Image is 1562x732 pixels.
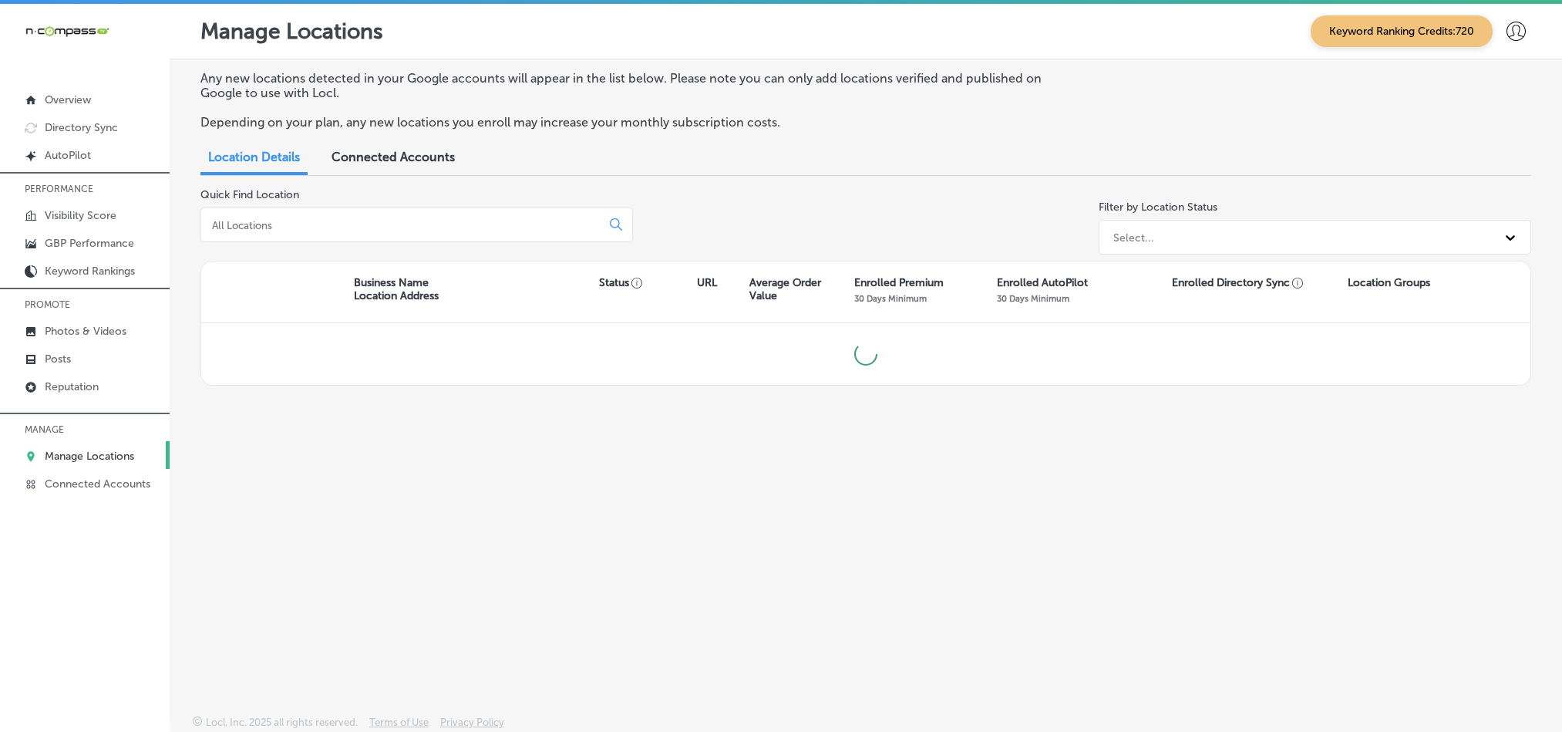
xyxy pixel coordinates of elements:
p: Locl, Inc. 2025 all rights reserved. [206,717,358,728]
p: Visibility Score [45,209,116,222]
input: All Locations [210,218,598,232]
p: Enrolled Directory Sync [1172,276,1304,289]
p: Enrolled Premium [854,276,944,289]
p: Average Order Value [749,276,847,302]
p: Keyword Rankings [45,265,135,278]
p: Overview [45,93,91,106]
img: 660ab0bf-5cc7-4cb8-ba1c-48b5ae0f18e60NCTV_CLogo_TV_Black_-500x88.png [25,24,109,39]
label: Quick Find Location [200,188,299,201]
p: Depending on your plan, any new locations you enroll may increase your monthly subscription costs. [200,115,1065,130]
p: GBP Performance [45,237,134,250]
p: Location Groups [1348,276,1430,289]
span: Location Details [208,150,300,164]
p: AutoPilot [45,149,91,162]
p: Photos & Videos [45,325,126,338]
p: Reputation [45,380,99,393]
p: Any new locations detected in your Google accounts will appear in the list below. Please note you... [200,71,1065,100]
span: Connected Accounts [332,150,455,164]
div: Select... [1113,231,1154,244]
label: Filter by Location Status [1099,201,1217,214]
p: Enrolled AutoPilot [997,276,1088,289]
span: Keyword Ranking Credits: 720 [1311,15,1493,47]
p: 30 Days Minimum [854,293,927,304]
p: Connected Accounts [45,477,150,491]
p: 30 Days Minimum [997,293,1069,304]
p: Directory Sync [45,121,118,134]
p: Manage Locations [45,450,134,463]
p: Business Name Location Address [354,276,439,302]
p: Status [599,276,697,289]
p: Posts [45,353,71,366]
p: URL [697,276,717,289]
p: Manage Locations [200,19,383,44]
